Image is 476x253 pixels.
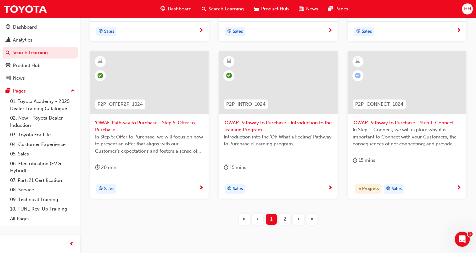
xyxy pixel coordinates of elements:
[8,185,78,195] a: 08. Service
[353,156,357,164] span: duration-icon
[328,28,333,34] span: next-icon
[95,164,119,171] div: 20 mins
[257,216,259,223] span: ‹
[13,62,41,69] div: Product Hub
[90,51,209,199] a: P2P_OFFER2P_1024'OWAF' Pathway to Purchase - Step 5: Offer to PurchaseIn Step 5: Offer to Purchas...
[155,3,197,15] a: guage-iconDashboard
[95,119,204,133] span: 'OWAF' Pathway to Purchase - Step 5: Offer to Purchase
[209,5,244,13] span: Search Learning
[362,28,372,35] span: Sales
[355,101,403,108] span: P2P_CONNECT_1024
[8,130,78,140] a: 03. Toyota For Life
[6,50,10,56] span: search-icon
[292,214,305,225] button: Next page
[104,185,114,193] span: Sales
[251,214,265,225] button: Previous page
[328,185,333,191] span: next-icon
[6,88,10,94] span: pages-icon
[353,156,375,164] div: 15 mins
[3,85,78,97] button: Pages
[261,5,289,13] span: Product Hub
[8,97,78,113] a: 01. Toyota Academy - 2025 Dealer Training Catalogue
[455,232,470,247] iframe: Intercom live chat
[3,60,78,71] a: Product Hub
[224,164,228,171] span: duration-icon
[224,119,332,133] span: 'OWAF' Pathway to Purchase - Introduction to the Training Program
[348,51,466,199] a: P2P_CONNECT_1024'OWAF' Pathway to Purchase - Step 1: ConnectIn Step 1: Connect, we will explore w...
[355,184,381,194] div: In Progress
[8,204,78,214] a: 10. TUNE Rev-Up Training
[233,28,243,35] span: Sales
[278,214,292,225] button: Page 2
[249,3,294,15] a: car-iconProduct Hub
[456,185,461,191] span: next-icon
[3,20,78,85] button: DashboardAnalyticsSearch LearningProduct HubNews
[305,214,319,225] button: Last page
[323,3,353,15] a: pages-iconPages
[233,185,243,193] span: Sales
[13,24,37,31] div: Dashboard
[13,37,32,44] div: Analytics
[224,164,246,171] div: 15 mins
[283,216,286,223] span: 2
[226,73,232,78] span: learningRecordVerb_COMPLETE-icon
[13,75,25,82] div: News
[227,57,231,65] span: learningResourceType_ELEARNING-icon
[328,5,333,13] span: pages-icon
[462,3,473,14] button: HH
[238,214,251,225] button: First page
[270,216,272,223] span: 1
[464,5,471,13] span: HH
[202,5,206,13] span: search-icon
[353,126,461,148] span: In Step 1: Connect, we will explore why it is important to Connect with your Customers, the conse...
[355,73,361,78] span: learningRecordVerb_ATTEMPT-icon
[69,240,74,248] span: prev-icon
[306,5,318,13] span: News
[468,232,473,237] span: 1
[168,5,192,13] span: Dashboard
[104,28,114,35] span: Sales
[226,101,266,108] span: P2P_INTRO_1024
[95,133,204,155] span: In Step 5: Offer to Purchase, we will focus on how to present an offer that aligns with our Custo...
[6,25,10,30] span: guage-icon
[219,51,337,199] a: P2P_INTRO_1024'OWAF' Pathway to Purchase - Introduction to the Training ProgramIntroduction into ...
[8,149,78,159] a: 05. Sales
[265,214,278,225] button: Page 1
[456,28,461,34] span: next-icon
[98,101,143,108] span: P2P_OFFER2P_1024
[6,76,10,81] span: news-icon
[199,185,204,191] span: next-icon
[310,216,314,223] span: »
[3,72,78,84] a: News
[356,27,361,36] span: target-icon
[3,21,78,33] a: Dashboard
[297,216,300,223] span: ›
[3,2,47,16] img: Trak
[353,119,461,126] span: 'OWAF' Pathway to Purchase - Step 1: Connect
[243,216,246,223] span: «
[3,34,78,46] a: Analytics
[95,164,100,171] span: duration-icon
[8,140,78,149] a: 04. Customer Experience
[8,214,78,224] a: All Pages
[227,27,232,36] span: target-icon
[8,113,78,130] a: 02. New - Toyota Dealer Induction
[392,185,402,193] span: Sales
[160,5,165,13] span: guage-icon
[13,87,26,95] div: Pages
[71,87,75,95] span: up-icon
[197,3,249,15] a: search-iconSearch Learning
[299,5,304,13] span: news-icon
[6,37,10,43] span: chart-icon
[98,73,103,78] span: learningRecordVerb_COMPLETE-icon
[98,185,103,193] span: target-icon
[3,47,78,59] a: Search Learning
[8,195,78,205] a: 09. Technical Training
[98,27,103,36] span: target-icon
[8,159,78,176] a: 06. Electrification (EV & Hybrid)
[356,57,360,65] span: learningResourceType_ELEARNING-icon
[386,185,390,193] span: target-icon
[199,28,204,34] span: next-icon
[227,185,232,193] span: target-icon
